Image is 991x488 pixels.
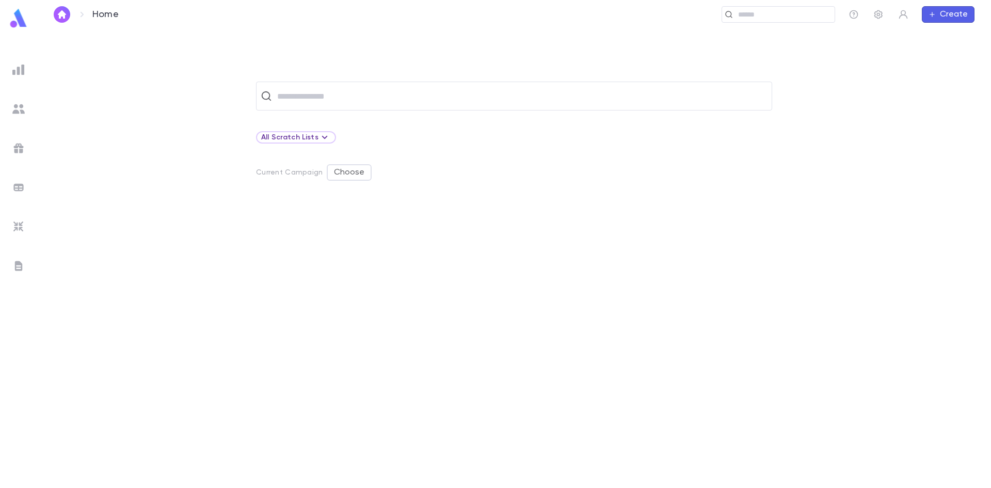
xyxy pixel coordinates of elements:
img: students_grey.60c7aba0da46da39d6d829b817ac14fc.svg [12,103,25,115]
img: campaigns_grey.99e729a5f7ee94e3726e6486bddda8f1.svg [12,142,25,154]
img: batches_grey.339ca447c9d9533ef1741baa751efc33.svg [12,181,25,194]
p: Current Campaign [256,168,323,177]
button: Create [922,6,974,23]
button: Choose [327,164,372,181]
img: reports_grey.c525e4749d1bce6a11f5fe2a8de1b229.svg [12,64,25,76]
img: letters_grey.7941b92b52307dd3b8a917253454ce1c.svg [12,260,25,272]
img: logo [8,8,29,28]
p: Home [92,9,119,20]
div: All Scratch Lists [261,131,331,144]
div: All Scratch Lists [256,131,336,144]
img: imports_grey.530a8a0e642e233f2baf0ef88e8c9fcb.svg [12,221,25,233]
img: home_white.a664292cf8c1dea59945f0da9f25487c.svg [56,10,68,19]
